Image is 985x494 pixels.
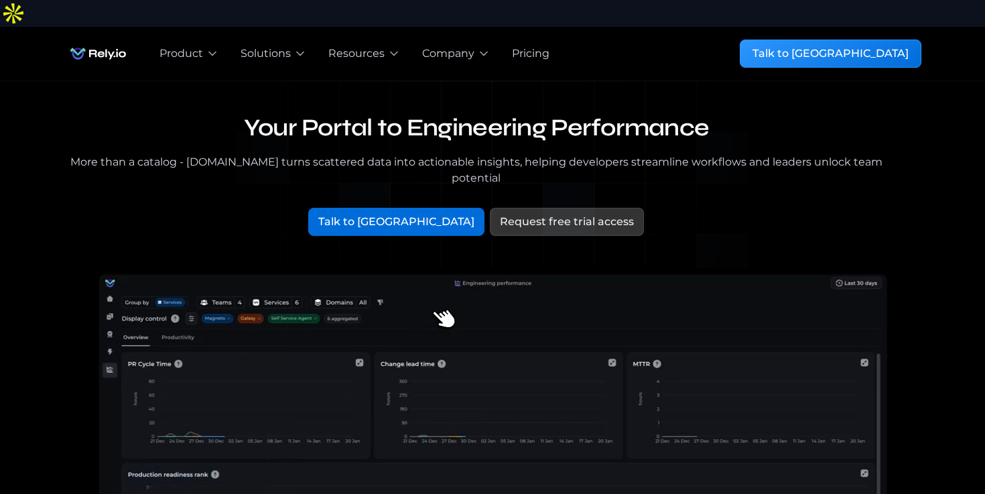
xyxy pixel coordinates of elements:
[318,27,411,80] div: Resources
[411,27,501,80] div: Company
[752,46,909,62] div: Talk to [GEOGRAPHIC_DATA]
[897,406,966,475] iframe: Chatbot
[64,154,889,186] div: More than a catalog - [DOMAIN_NAME] turns scattered data into actionable insights, helping develo...
[318,214,474,230] div: Talk to [GEOGRAPHIC_DATA]
[64,40,133,67] img: Rely.io logo
[64,40,133,67] a: home
[159,46,203,62] div: Product
[512,46,549,62] a: Pricing
[241,46,291,62] div: Solutions
[230,27,318,80] div: Solutions
[422,46,474,62] div: Company
[149,27,230,80] div: Product
[328,46,385,62] div: Resources
[490,208,644,236] a: Request free trial access
[64,113,889,143] h1: Your Portal to Engineering Performance
[500,214,634,230] div: Request free trial access
[308,208,484,236] a: Talk to [GEOGRAPHIC_DATA]
[740,40,921,68] a: Talk to [GEOGRAPHIC_DATA]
